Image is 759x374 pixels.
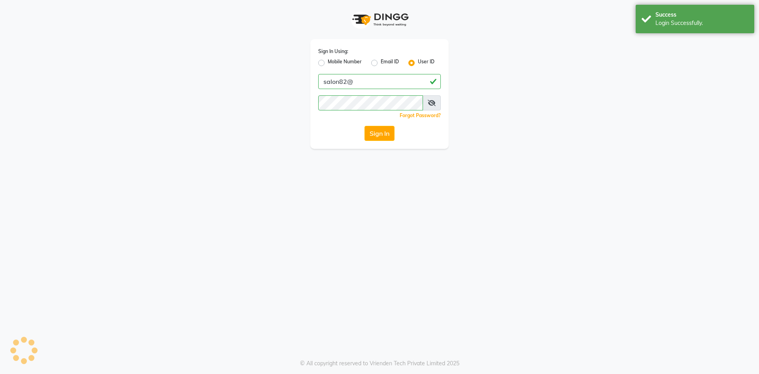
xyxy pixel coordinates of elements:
div: Login Successfully. [655,19,748,27]
button: Sign In [364,126,395,141]
img: logo1.svg [348,8,411,31]
input: Username [318,95,423,110]
div: Success [655,11,748,19]
label: User ID [418,58,434,68]
label: Mobile Number [328,58,362,68]
a: Forgot Password? [400,112,441,118]
label: Email ID [381,58,399,68]
label: Sign In Using: [318,48,348,55]
input: Username [318,74,441,89]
